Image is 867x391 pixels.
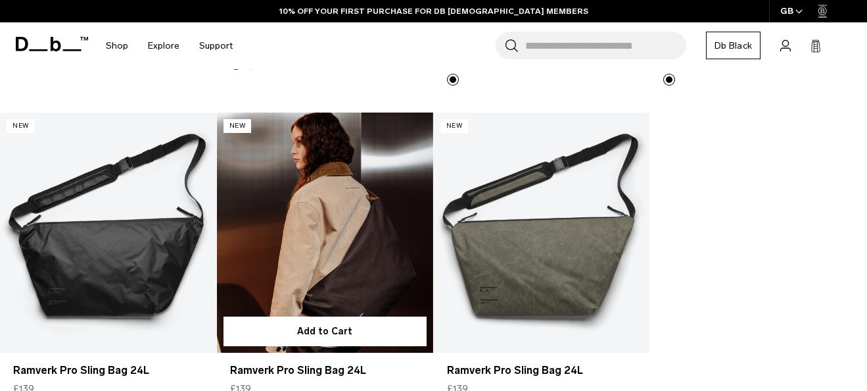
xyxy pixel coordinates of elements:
[434,113,650,353] a: Ramverk Pro Sling Bag 24L
[440,119,469,133] p: New
[96,22,243,69] nav: Main Navigation
[7,119,35,133] p: New
[217,113,433,353] a: Ramverk Pro Sling Bag 24L
[223,119,252,133] p: New
[230,363,420,378] a: Ramverk Pro Sling Bag 24L
[447,74,459,86] button: Black Out
[13,363,203,378] a: Ramverk Pro Sling Bag 24L
[447,363,637,378] a: Ramverk Pro Sling Bag 24L
[199,22,233,69] a: Support
[223,317,427,346] button: Add to Cart
[106,22,128,69] a: Shop
[148,22,179,69] a: Explore
[279,5,588,17] a: 10% OFF YOUR FIRST PURCHASE FOR DB [DEMOGRAPHIC_DATA] MEMBERS
[706,32,761,59] a: Db Black
[663,74,675,86] button: Black Out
